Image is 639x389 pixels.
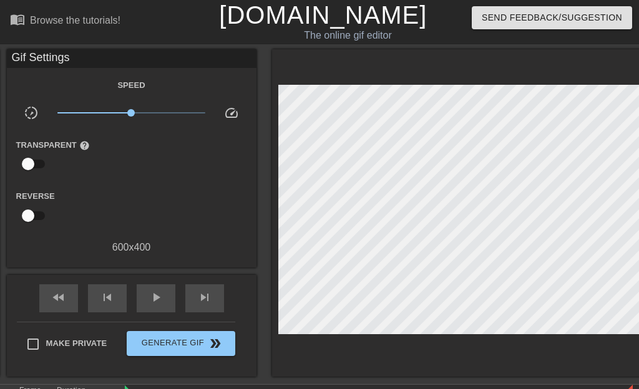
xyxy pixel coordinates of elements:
[10,12,25,27] span: menu_book
[149,290,163,305] span: play_arrow
[16,190,55,203] label: Reverse
[10,12,120,31] a: Browse the tutorials!
[16,139,90,151] label: Transparent
[472,6,632,29] button: Send Feedback/Suggestion
[117,79,145,92] label: Speed
[132,336,230,351] span: Generate Gif
[7,240,256,255] div: 600 x 400
[219,28,476,43] div: The online gif editor
[219,1,427,29] a: [DOMAIN_NAME]
[482,10,622,26] span: Send Feedback/Suggestion
[30,15,120,26] div: Browse the tutorials!
[46,337,107,350] span: Make Private
[24,105,39,120] span: slow_motion_video
[100,290,115,305] span: skip_previous
[79,140,90,151] span: help
[197,290,212,305] span: skip_next
[51,290,66,305] span: fast_rewind
[127,331,235,356] button: Generate Gif
[7,49,256,68] div: Gif Settings
[224,105,239,120] span: speed
[208,336,223,351] span: double_arrow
